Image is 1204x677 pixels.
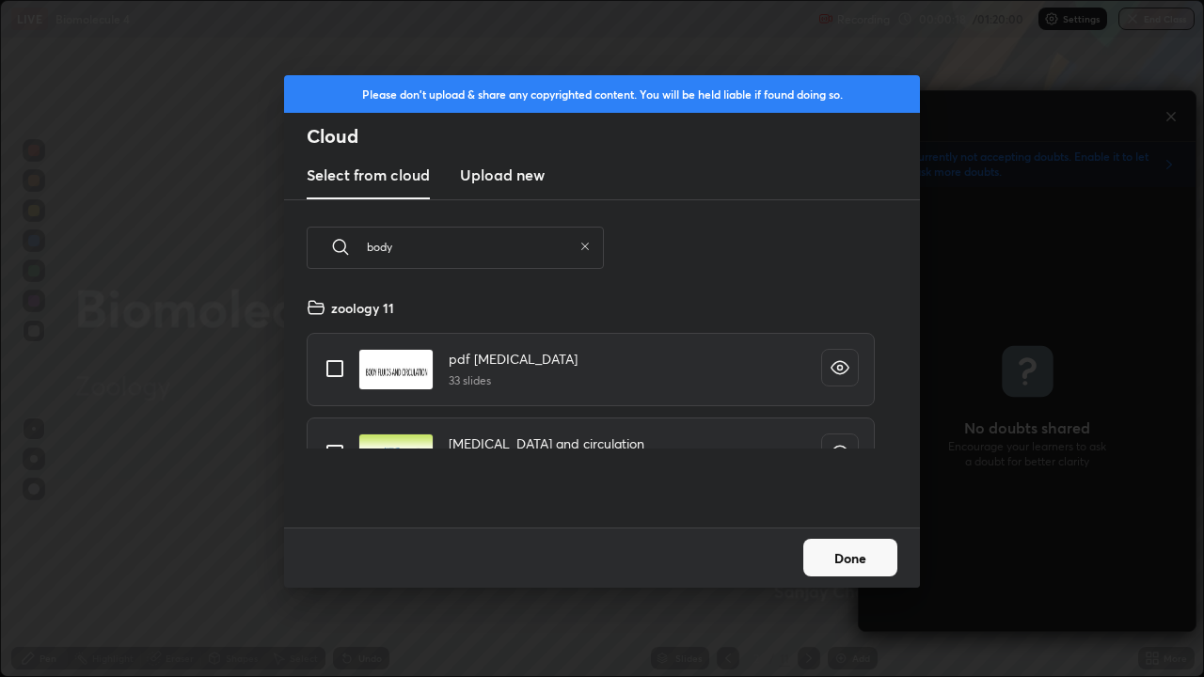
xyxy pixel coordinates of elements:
h5: 33 slides [449,372,578,389]
button: Done [803,539,897,576]
div: Please don't upload & share any copyrighted content. You will be held liable if found doing so. [284,75,920,113]
input: Search [367,207,572,287]
h2: Cloud [307,124,920,149]
h4: zoology 11 [331,298,394,318]
img: 1690373660SO1FD0.pdf [358,433,434,475]
h4: pdf [MEDICAL_DATA] [449,349,578,369]
div: grid [284,291,897,527]
h3: Select from cloud [307,164,430,186]
h4: [MEDICAL_DATA] and circulation [449,433,644,453]
h3: Upload new [460,164,545,186]
img: 1679951594J61LDB.pdf [358,349,434,390]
